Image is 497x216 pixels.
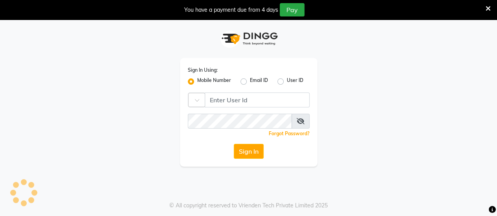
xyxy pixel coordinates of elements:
label: Mobile Number [197,77,231,86]
label: Sign In Using: [188,67,218,74]
button: Sign In [234,144,264,159]
label: User ID [287,77,303,86]
div: You have a payment due from 4 days [184,6,278,14]
label: Email ID [250,77,268,86]
input: Username [188,114,292,129]
img: logo1.svg [217,27,280,50]
a: Forgot Password? [269,131,310,136]
button: Pay [280,3,304,16]
input: Username [205,93,310,107]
